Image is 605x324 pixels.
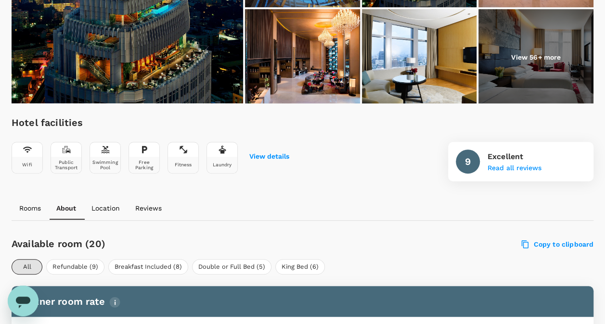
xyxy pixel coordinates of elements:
[12,259,42,274] button: All
[108,259,188,274] button: Breakfast Included (8)
[131,160,157,170] div: Free Parking
[362,9,477,105] img: One Bedroom Suite with Living Area
[488,151,541,162] p: Excellent
[511,52,561,62] p: View 56+ more
[53,160,79,170] div: Public Transport
[91,203,120,213] p: Location
[478,9,593,105] img: Double/Double Deluxe Guest Room
[19,294,586,309] h6: Partner room rate
[192,259,271,274] button: Double or Full Bed (5)
[249,153,289,161] button: View details
[488,164,541,172] button: Read all reviews
[109,297,120,308] img: info-tooltip-icon
[212,162,232,167] div: Laundry
[19,203,41,213] p: Rooms
[522,240,593,249] label: Copy to clipboard
[12,236,349,251] h6: Available room (20)
[275,259,325,274] button: King Bed (6)
[92,160,118,170] div: Swimming Pool
[135,203,162,213] p: Reviews
[56,203,76,213] p: About
[245,9,360,105] img: Lobby Lounge
[174,162,192,167] div: Fitness
[12,115,289,130] h6: Hotel facilities
[8,286,39,316] iframe: Button to launch messaging window
[465,154,471,169] h6: 9
[46,259,104,274] button: Refundable (9)
[22,162,32,167] div: Wifi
